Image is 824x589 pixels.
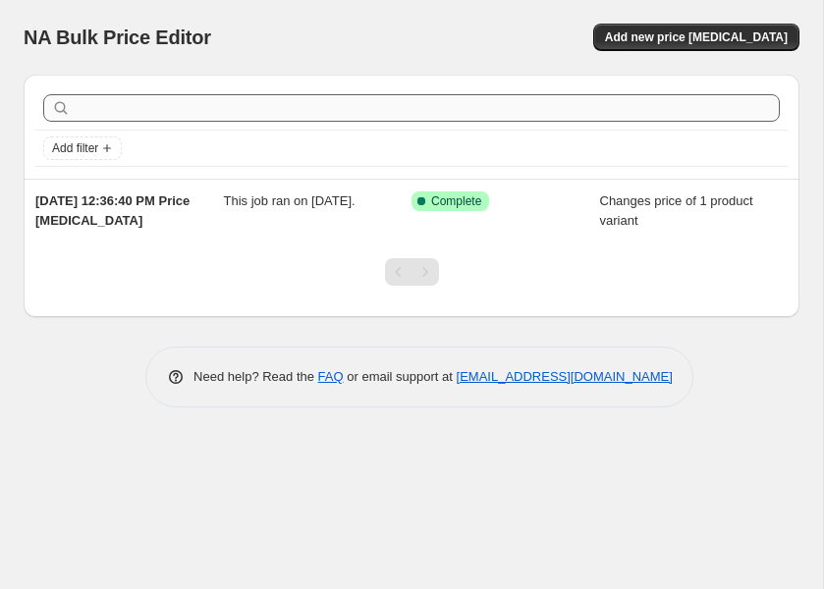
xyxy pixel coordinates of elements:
[193,369,318,384] span: Need help? Read the
[52,140,98,156] span: Add filter
[318,369,344,384] a: FAQ
[344,369,457,384] span: or email support at
[35,193,190,228] span: [DATE] 12:36:40 PM Price [MEDICAL_DATA]
[24,27,211,48] span: NA Bulk Price Editor
[431,193,481,209] span: Complete
[385,258,439,286] nav: Pagination
[593,24,799,51] button: Add new price [MEDICAL_DATA]
[43,136,122,160] button: Add filter
[605,29,788,45] span: Add new price [MEDICAL_DATA]
[224,193,356,208] span: This job ran on [DATE].
[457,369,673,384] a: [EMAIL_ADDRESS][DOMAIN_NAME]
[600,193,753,228] span: Changes price of 1 product variant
